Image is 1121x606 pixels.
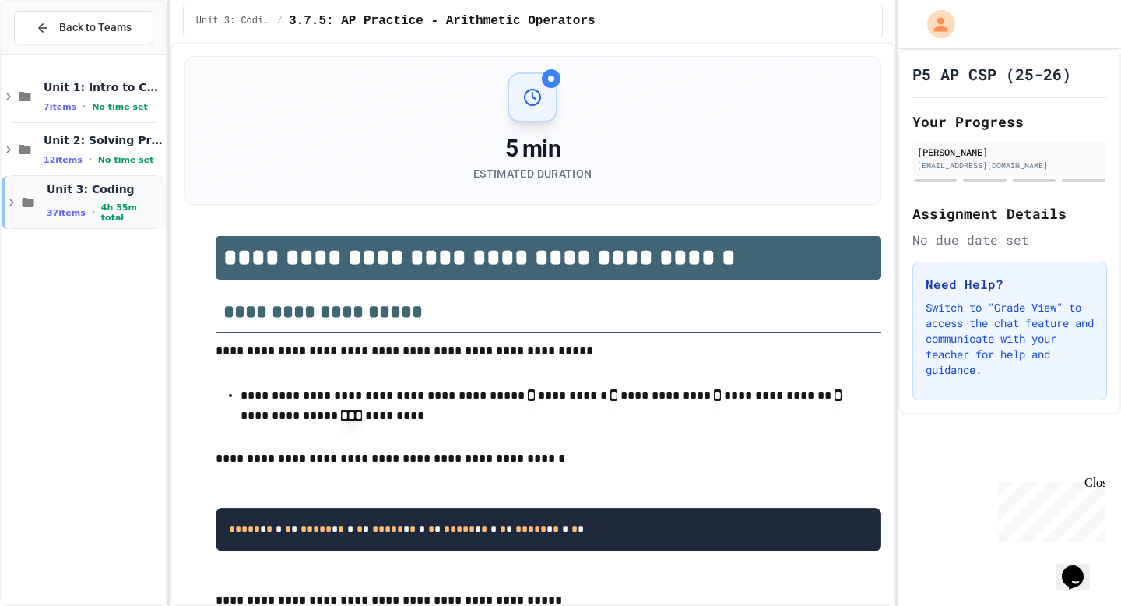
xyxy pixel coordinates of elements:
h2: Assignment Details [912,203,1107,224]
iframe: chat widget [1056,544,1105,590]
span: Back to Teams [59,19,132,36]
span: Unit 3: Coding [196,15,271,27]
span: • [83,100,86,113]
div: [PERSON_NAME] [917,145,1102,159]
span: Unit 3: Coding [47,182,163,196]
span: • [92,206,95,219]
div: My Account [911,6,959,42]
span: 4h 55m total [101,203,163,223]
div: Estimated Duration [473,166,592,181]
span: 3.7.5: AP Practice - Arithmetic Operators [289,12,596,30]
span: Unit 1: Intro to Computer Science [44,80,163,94]
span: No time set [98,155,154,165]
span: No time set [92,102,148,112]
div: 5 min [473,135,592,163]
iframe: chat widget [992,476,1105,542]
span: / [277,15,283,27]
div: No due date set [912,231,1107,249]
h1: P5 AP CSP (25-26) [912,63,1071,85]
span: 7 items [44,102,76,112]
div: [EMAIL_ADDRESS][DOMAIN_NAME] [917,160,1102,171]
span: Unit 2: Solving Problems in Computer Science [44,133,163,147]
div: Chat with us now!Close [6,6,107,99]
button: Back to Teams [14,11,153,44]
span: 37 items [47,208,86,218]
span: 12 items [44,155,83,165]
p: Switch to "Grade View" to access the chat feature and communicate with your teacher for help and ... [926,300,1094,378]
h2: Your Progress [912,111,1107,132]
span: • [89,153,92,166]
h3: Need Help? [926,275,1094,294]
